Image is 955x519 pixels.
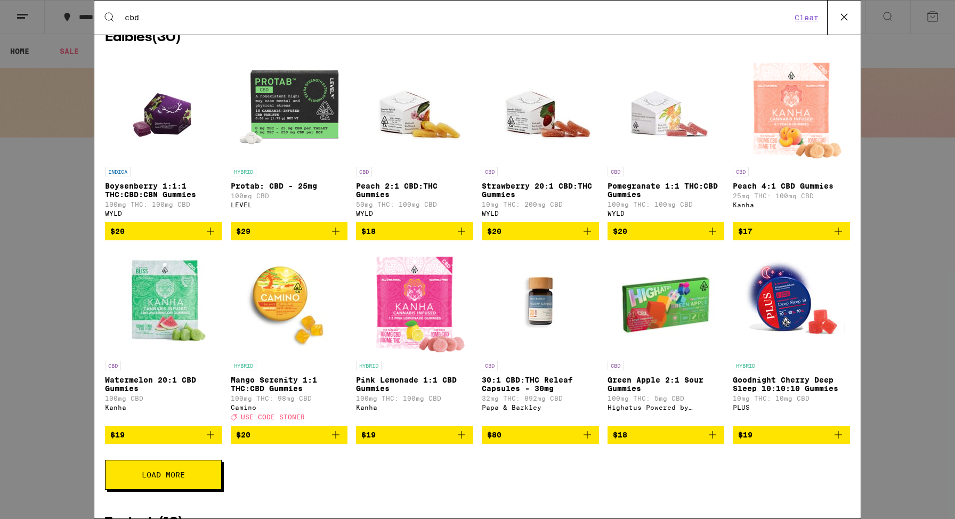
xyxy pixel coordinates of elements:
[105,182,222,199] p: Boysenberry 1:1:1 THC:CBD:CBN Gummies
[613,431,627,439] span: $18
[231,395,348,402] p: 100mg THC: 98mg CBD
[105,201,222,208] p: 100mg THC: 100mg CBD
[612,55,719,161] img: WYLD - Pomegranate 1:1 THC:CBD Gummies
[105,426,222,444] button: Add to bag
[613,227,627,236] span: $20
[241,413,305,420] span: USE CODE STONER
[733,222,850,240] button: Add to bag
[738,431,752,439] span: $19
[733,361,758,370] p: HYBRID
[608,55,725,222] a: Open page for Pomegranate 1:1 THC:CBD Gummies from WYLD
[356,249,473,426] a: Open page for Pink Lemonade 1:1 CBD Gummies from Kanha
[733,55,850,222] a: Open page for Peach 4:1 CBD Gummies from Kanha
[105,249,222,426] a: Open page for Watermelon 20:1 CBD Gummies from Kanha
[356,376,473,393] p: Pink Lemonade 1:1 CBD Gummies
[356,182,473,199] p: Peach 2:1 CBD:THC Gummies
[739,55,844,161] img: Kanha - Peach 4:1 CBD Gummies
[356,426,473,444] button: Add to bag
[608,361,624,370] p: CBD
[487,55,594,161] img: WYLD - Strawberry 20:1 CBD:THC Gummies
[482,182,599,199] p: Strawberry 20:1 CBD:THC Gummies
[361,55,468,161] img: WYLD - Peach 2:1 CBD:THC Gummies
[231,404,348,411] div: Camino
[105,222,222,240] button: Add to bag
[110,249,217,355] img: Kanha - Watermelon 20:1 CBD Gummies
[105,361,121,370] p: CBD
[231,249,348,426] a: Open page for Mango Serenity 1:1 THC:CBD Gummies from Camino
[361,227,376,236] span: $18
[105,210,222,217] div: WYLD
[110,227,125,236] span: $20
[482,167,498,176] p: CBD
[236,55,342,161] img: LEVEL - Protab: CBD - 25mg
[356,222,473,240] button: Add to bag
[733,167,749,176] p: CBD
[110,431,125,439] span: $19
[231,167,256,176] p: HYBRID
[482,210,599,217] div: WYLD
[124,13,791,22] input: Search for products & categories
[733,376,850,393] p: Goodnight Cherry Deep Sleep 10:10:10 Gummies
[361,431,376,439] span: $19
[733,192,850,199] p: 25mg THC: 100mg CBD
[482,55,599,222] a: Open page for Strawberry 20:1 CBD:THC Gummies from WYLD
[733,404,850,411] div: PLUS
[231,182,348,190] p: Protab: CBD - 25mg
[482,249,599,426] a: Open page for 30:1 CBD:THC Releaf Capsules - 30mg from Papa & Barkley
[356,201,473,208] p: 50mg THC: 100mg CBD
[482,426,599,444] button: Add to bag
[613,249,719,355] img: Highatus Powered by Cannabiotix - Green Apple 2:1 Sour Gummies
[231,192,348,199] p: 100mg CBD
[231,426,348,444] button: Add to bag
[608,404,725,411] div: Highatus Powered by Cannabiotix
[608,210,725,217] div: WYLD
[482,201,599,208] p: 10mg THC: 200mg CBD
[733,182,850,190] p: Peach 4:1 CBD Gummies
[105,55,222,222] a: Open page for Boysenberry 1:1:1 THC:CBD:CBN Gummies from WYLD
[791,13,822,22] button: Clear
[733,426,850,444] button: Add to bag
[142,471,185,479] span: Load More
[105,376,222,393] p: Watermelon 20:1 CBD Gummies
[6,7,77,16] span: Hi. Need any help?
[356,361,382,370] p: HYBRID
[482,404,599,411] div: Papa & Barkley
[125,55,201,161] img: WYLD - Boysenberry 1:1:1 THC:CBD:CBN Gummies
[608,222,725,240] button: Add to bag
[231,361,256,370] p: HYBRID
[356,167,372,176] p: CBD
[608,249,725,426] a: Open page for Green Apple 2:1 Sour Gummies from Highatus Powered by Cannabiotix
[105,395,222,402] p: 100mg CBD
[482,361,498,370] p: CBD
[236,431,250,439] span: $20
[362,249,467,355] img: Kanha - Pink Lemonade 1:1 CBD Gummies
[487,227,501,236] span: $20
[608,426,725,444] button: Add to bag
[608,201,725,208] p: 100mg THC: 100mg CBD
[105,31,850,44] h2: Edibles ( 30 )
[231,55,348,222] a: Open page for Protab: CBD - 25mg from LEVEL
[105,167,131,176] p: INDICA
[105,460,222,490] button: Load More
[608,395,725,402] p: 100mg THC: 5mg CBD
[105,404,222,411] div: Kanha
[236,249,342,355] img: Camino - Mango Serenity 1:1 THC:CBD Gummies
[733,395,850,402] p: 10mg THC: 10mg CBD
[738,249,845,355] img: PLUS - Goodnight Cherry Deep Sleep 10:10:10 Gummies
[356,395,473,402] p: 100mg THC: 100mg CBD
[482,376,599,393] p: 30:1 CBD:THC Releaf Capsules - 30mg
[608,376,725,393] p: Green Apple 2:1 Sour Gummies
[733,201,850,208] div: Kanha
[733,249,850,426] a: Open page for Goodnight Cherry Deep Sleep 10:10:10 Gummies from PLUS
[356,404,473,411] div: Kanha
[482,222,599,240] button: Add to bag
[231,376,348,393] p: Mango Serenity 1:1 THC:CBD Gummies
[231,201,348,208] div: LEVEL
[487,431,501,439] span: $80
[738,227,752,236] span: $17
[356,55,473,222] a: Open page for Peach 2:1 CBD:THC Gummies from WYLD
[482,395,599,402] p: 32mg THC: 892mg CBD
[231,222,348,240] button: Add to bag
[356,210,473,217] div: WYLD
[608,182,725,199] p: Pomegranate 1:1 THC:CBD Gummies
